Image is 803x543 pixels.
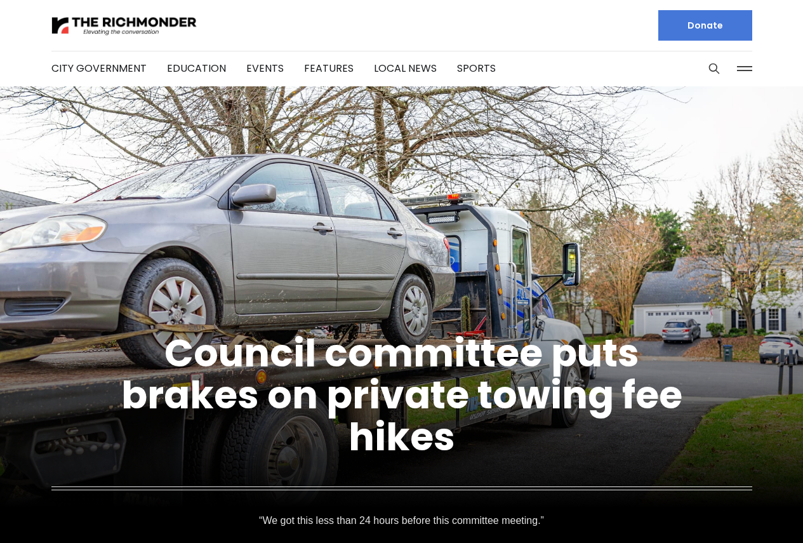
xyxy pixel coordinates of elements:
a: Donate [658,10,752,41]
iframe: portal-trigger [696,481,803,543]
a: Sports [457,61,496,76]
a: Council committee puts brakes on private towing fee hikes [121,326,682,464]
a: Education [167,61,226,76]
button: Search this site [705,59,724,78]
a: Local News [374,61,437,76]
a: City Government [51,61,147,76]
p: “We got this less than 24 hours before this committee meeting.” [256,512,547,530]
a: Events [246,61,284,76]
a: Features [304,61,354,76]
img: The Richmonder [51,15,197,37]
